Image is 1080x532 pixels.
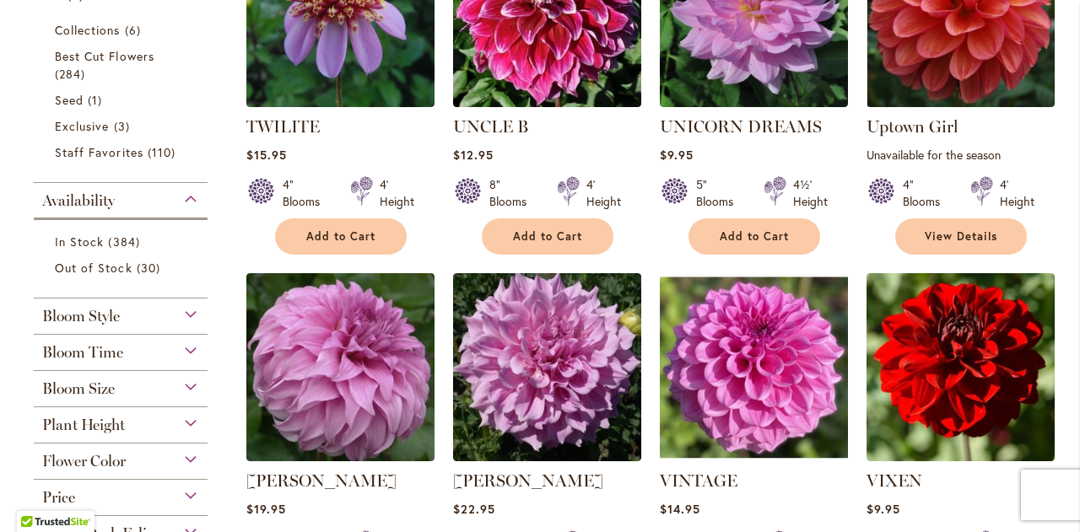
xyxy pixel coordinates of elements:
span: 3 [114,117,134,135]
a: View Details [895,218,1027,255]
span: In Stock [55,234,104,250]
span: Exclusive [55,118,109,134]
span: Bloom Style [42,307,120,325]
a: Uptown Girl [867,94,1055,110]
button: Add to Cart [482,218,613,255]
span: Seed [55,92,84,108]
button: Add to Cart [688,218,820,255]
iframe: Launch Accessibility Center [13,472,60,519]
img: VIXEN [867,273,1055,461]
span: Add to Cart [513,229,582,244]
div: 8" Blooms [489,176,537,210]
span: 110 [148,143,180,161]
a: UNCLE B [453,116,528,137]
div: 4' Height [1000,176,1034,210]
span: Plant Height [42,416,125,434]
div: 4' Height [380,176,414,210]
span: $12.95 [453,147,494,163]
a: Exclusive [55,117,191,135]
span: Bloom Time [42,343,123,362]
a: VINTAGE [660,470,737,491]
a: [PERSON_NAME] [246,470,397,491]
a: Best Cut Flowers [55,47,191,83]
span: Add to Cart [720,229,789,244]
span: 284 [55,65,89,83]
a: VIXEN [867,470,922,491]
a: Vera Seyfang [453,449,641,465]
span: Collections [55,22,121,38]
a: Uncle B [453,94,641,110]
span: 1 [88,91,106,109]
div: 4½' Height [793,176,828,210]
span: $22.95 [453,501,495,517]
div: 4" Blooms [903,176,950,210]
a: Vassio Meggos [246,449,435,465]
span: Availability [42,191,115,210]
span: $9.95 [867,501,900,517]
a: TWILITE [246,116,320,137]
span: $19.95 [246,501,286,517]
a: Staff Favorites [55,143,191,161]
span: Flower Color [42,452,126,470]
span: Add to Cart [306,229,375,244]
span: 384 [108,233,143,250]
div: 5" Blooms [696,176,743,210]
div: 4" Blooms [283,176,330,210]
a: Seed [55,91,191,109]
img: Vassio Meggos [246,273,435,461]
a: VINTAGE [660,449,848,465]
span: Best Cut Flowers [55,48,154,64]
span: Out of Stock [55,260,132,276]
a: UNICORN DREAMS [660,116,822,137]
a: [PERSON_NAME] [453,470,603,491]
a: UNICORN DREAMS [660,94,848,110]
a: VIXEN [867,449,1055,465]
p: Unavailable for the season [867,147,1055,163]
a: Out of Stock 30 [55,259,191,277]
a: Collections [55,21,191,39]
span: $14.95 [660,501,700,517]
span: Staff Favorites [55,144,143,160]
a: TWILITE [246,94,435,110]
img: VINTAGE [660,273,848,461]
span: 30 [137,259,165,277]
a: In Stock 384 [55,233,191,250]
span: $9.95 [660,147,694,163]
a: Uptown Girl [867,116,958,137]
span: View Details [925,229,997,244]
span: 6 [125,21,145,39]
button: Add to Cart [275,218,407,255]
span: Bloom Size [42,379,115,398]
img: Vera Seyfang [453,273,641,461]
span: $15.95 [246,147,287,163]
div: 4' Height [586,176,621,210]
